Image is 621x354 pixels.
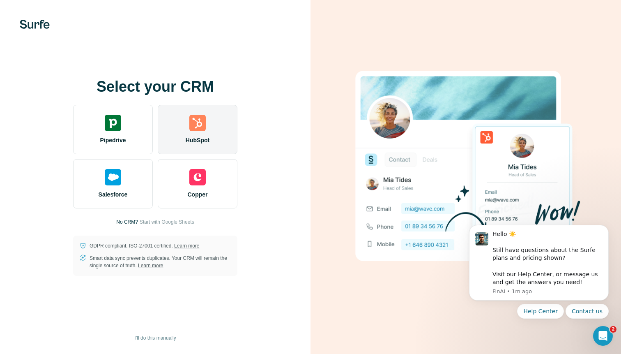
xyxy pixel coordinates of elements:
span: Salesforce [99,190,128,199]
p: No CRM? [116,218,138,226]
span: Pipedrive [100,136,126,144]
button: I’ll do this manually [129,332,182,344]
span: I’ll do this manually [134,334,176,342]
img: hubspot's logo [189,115,206,131]
a: Learn more [138,263,163,268]
img: HUBSPOT image [351,58,581,296]
iframe: Intercom live chat [593,326,613,346]
img: copper's logo [189,169,206,185]
span: Copper [188,190,208,199]
span: 2 [610,326,616,333]
iframe: Intercom notifications message [457,215,621,350]
span: HubSpot [186,136,209,144]
button: Start with Google Sheets [140,218,194,226]
img: Surfe's logo [20,20,50,29]
h1: Select your CRM [73,79,237,95]
a: Learn more [174,243,199,249]
p: Smart data sync prevents duplicates. Your CRM will remain the single source of truth. [90,255,231,269]
img: salesforce's logo [105,169,121,185]
img: pipedrive's logo [105,115,121,131]
p: GDPR compliant. ISO-27001 certified. [90,242,199,250]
